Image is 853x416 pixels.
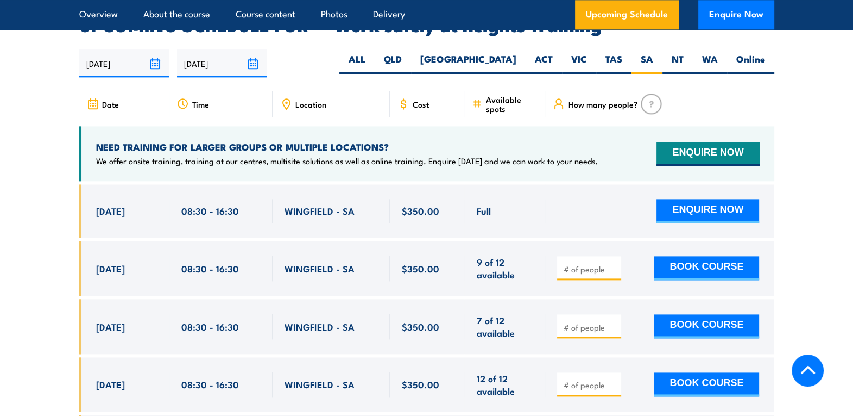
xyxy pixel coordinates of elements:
h2: UPCOMING SCHEDULE FOR - "Work safely at heights Training" [79,17,774,32]
label: Online [727,53,774,74]
button: BOOK COURSE [654,256,759,280]
label: [GEOGRAPHIC_DATA] [411,53,526,74]
span: 7 of 12 available [476,314,533,339]
span: Cost [413,100,429,109]
span: 08:30 - 16:30 [181,262,239,275]
span: $350.00 [402,262,439,275]
span: [DATE] [96,320,125,333]
span: WINGFIELD - SA [285,262,355,275]
span: 9 of 12 available [476,256,533,281]
h4: NEED TRAINING FOR LARGER GROUPS OR MULTIPLE LOCATIONS? [96,141,598,153]
span: $350.00 [402,204,439,217]
span: 08:30 - 16:30 [181,204,239,217]
label: QLD [375,53,411,74]
label: TAS [596,53,631,74]
label: SA [631,53,662,74]
span: 12 of 12 available [476,372,533,398]
input: From date [79,49,169,77]
span: [DATE] [96,262,125,275]
span: Date [102,100,119,109]
span: WINGFIELD - SA [285,320,355,333]
span: Location [295,100,326,109]
span: 08:30 - 16:30 [181,320,239,333]
label: WA [693,53,727,74]
label: ACT [526,53,562,74]
span: $350.00 [402,378,439,390]
span: [DATE] [96,378,125,390]
p: We offer onsite training, training at our centres, multisite solutions as well as online training... [96,156,598,166]
span: WINGFIELD - SA [285,378,355,390]
input: # of people [563,264,617,275]
span: WINGFIELD - SA [285,204,355,217]
span: $350.00 [402,320,439,333]
button: BOOK COURSE [654,372,759,396]
label: NT [662,53,693,74]
label: VIC [562,53,596,74]
span: Full [476,204,490,217]
input: # of people [563,380,617,390]
button: BOOK COURSE [654,314,759,338]
input: To date [177,49,267,77]
input: # of people [563,322,617,333]
span: Available spots [486,95,538,113]
span: Time [192,100,209,109]
button: ENQUIRE NOW [656,142,759,166]
span: How many people? [568,100,637,109]
button: ENQUIRE NOW [656,199,759,223]
label: ALL [339,53,375,74]
span: 08:30 - 16:30 [181,378,239,390]
span: [DATE] [96,204,125,217]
